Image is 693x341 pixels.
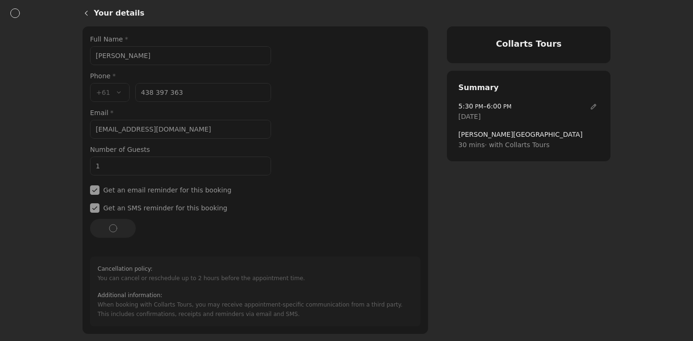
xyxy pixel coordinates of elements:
[458,101,511,111] span: –
[94,8,610,19] h1: Your details
[502,103,511,110] span: PM
[458,102,473,110] span: 5:30
[487,102,501,110] span: 6:00
[458,111,480,122] span: [DATE]
[473,103,483,110] span: PM
[458,129,599,140] span: [PERSON_NAME][GEOGRAPHIC_DATA]
[458,140,599,150] span: 30 mins · with Collarts Tours
[75,2,94,25] a: Back
[458,82,599,93] h2: Summary
[458,38,599,50] h4: Collarts Tours
[588,101,599,112] button: Edit date and time
[588,101,599,112] span: ​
